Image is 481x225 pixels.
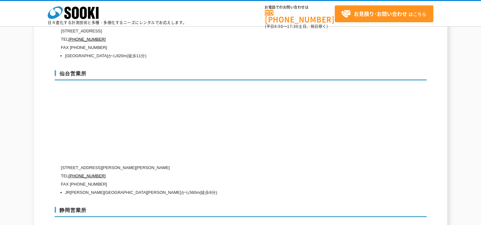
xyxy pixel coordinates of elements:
strong: お見積り･お問い合わせ [354,10,407,17]
p: [STREET_ADDRESS] [61,27,366,35]
p: 日々進化する計測技術と多種・多様化するニーズにレンタルでお応えします。 [48,21,187,24]
a: [PHONE_NUMBER] [68,174,106,178]
p: [STREET_ADDRESS][PERSON_NAME][PERSON_NAME] [61,164,366,172]
span: お電話でのお問い合わせは [265,5,335,9]
h3: 仙台営業所 [55,70,427,80]
span: (平日 ～ 土日、祝日除く) [265,24,328,29]
li: JR[PERSON_NAME][GEOGRAPHIC_DATA][PERSON_NAME]から560m(徒歩8分) [65,188,366,197]
a: [PHONE_NUMBER] [265,10,335,23]
p: FAX [PHONE_NUMBER] [61,44,366,52]
li: [GEOGRAPHIC_DATA]から820m(徒歩11分) [65,52,366,60]
span: 8:50 [274,24,283,29]
a: [PHONE_NUMBER] [68,37,106,42]
p: TEL [61,172,366,180]
h3: 静岡営業所 [55,207,427,217]
span: はこちら [341,9,426,19]
p: TEL [61,35,366,44]
p: FAX [PHONE_NUMBER] [61,180,366,188]
span: 17:30 [287,24,299,29]
a: お見積り･お問い合わせはこちら [335,5,433,22]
